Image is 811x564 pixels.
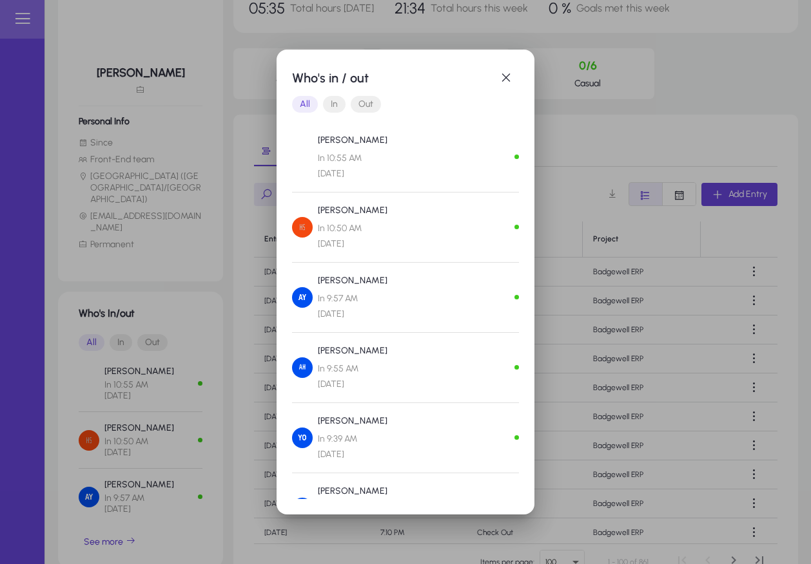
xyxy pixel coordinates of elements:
img: Mahmoud Samy [292,147,313,167]
mat-button-toggle-group: Font Style [292,91,519,117]
p: [PERSON_NAME] [318,203,387,218]
span: In 10:50 AM [DATE] [318,221,387,252]
span: In 10:55 AM [DATE] [318,151,387,182]
p: [PERSON_NAME] [318,343,387,359]
h1: Who's in / out [292,68,493,88]
img: Aleaa Hassan [292,357,313,378]
img: Yomna Osman [292,428,313,448]
p: [PERSON_NAME] [318,133,387,148]
p: [PERSON_NAME] [318,273,387,288]
img: Ahmed Halawa [292,498,313,518]
span: In 9:39 AM [DATE] [318,431,387,462]
span: In 9:55 AM [DATE] [318,361,387,392]
img: Amira Yousef [292,287,313,308]
p: [PERSON_NAME] [318,484,387,499]
button: Out [351,96,381,113]
p: [PERSON_NAME] [318,413,387,429]
span: In 9:57 AM [DATE] [318,291,387,322]
img: Hussein Shaltout [292,217,313,238]
button: All [292,96,318,113]
button: In [323,96,346,113]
